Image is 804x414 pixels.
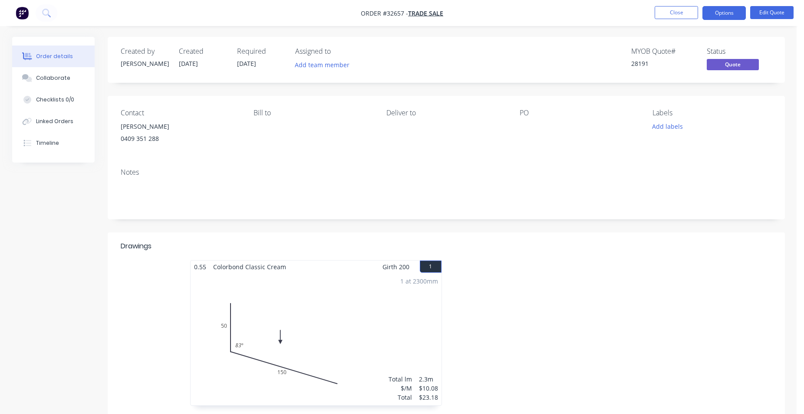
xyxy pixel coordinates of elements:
[400,277,438,286] div: 1 at 2300mm
[655,6,698,19] button: Close
[386,109,505,117] div: Deliver to
[631,59,696,68] div: 28191
[419,375,438,384] div: 2.3m
[750,6,794,19] button: Edit Quote
[191,273,442,405] div: 05015083º1 at 2300mmTotal lm$/MTotal2.3m$10.08$23.18
[237,59,256,68] span: [DATE]
[290,59,354,71] button: Add team member
[389,384,412,393] div: $/M
[389,393,412,402] div: Total
[254,109,372,117] div: Bill to
[179,59,198,68] span: [DATE]
[16,7,29,20] img: Factory
[36,117,73,125] div: Linked Orders
[520,109,639,117] div: PO
[121,121,240,133] div: [PERSON_NAME]
[408,9,443,17] a: TRADE SALE
[12,111,95,132] button: Linked Orders
[121,168,772,176] div: Notes
[121,241,152,251] div: Drawings
[707,47,772,55] div: Status
[420,261,442,273] button: 1
[361,9,408,17] span: Order #32657 -
[707,59,759,70] span: Quote
[295,47,382,55] div: Assigned to
[631,47,696,55] div: MYOB Quote #
[702,6,746,20] button: Options
[295,59,354,71] button: Add team member
[419,393,438,402] div: $23.18
[210,261,290,273] span: Colorbond Classic Cream
[12,89,95,111] button: Checklists 0/0
[12,46,95,67] button: Order details
[419,384,438,393] div: $10.08
[179,47,227,55] div: Created
[652,109,771,117] div: Labels
[36,52,73,60] div: Order details
[121,133,240,145] div: 0409 351 288
[36,139,59,147] div: Timeline
[191,261,210,273] span: 0.55
[121,109,240,117] div: Contact
[237,47,285,55] div: Required
[12,67,95,89] button: Collaborate
[121,47,168,55] div: Created by
[121,59,168,68] div: [PERSON_NAME]
[648,121,688,132] button: Add labels
[12,132,95,154] button: Timeline
[121,121,240,148] div: [PERSON_NAME]0409 351 288
[36,74,70,82] div: Collaborate
[382,261,409,273] span: Girth 200
[389,375,412,384] div: Total lm
[36,96,74,104] div: Checklists 0/0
